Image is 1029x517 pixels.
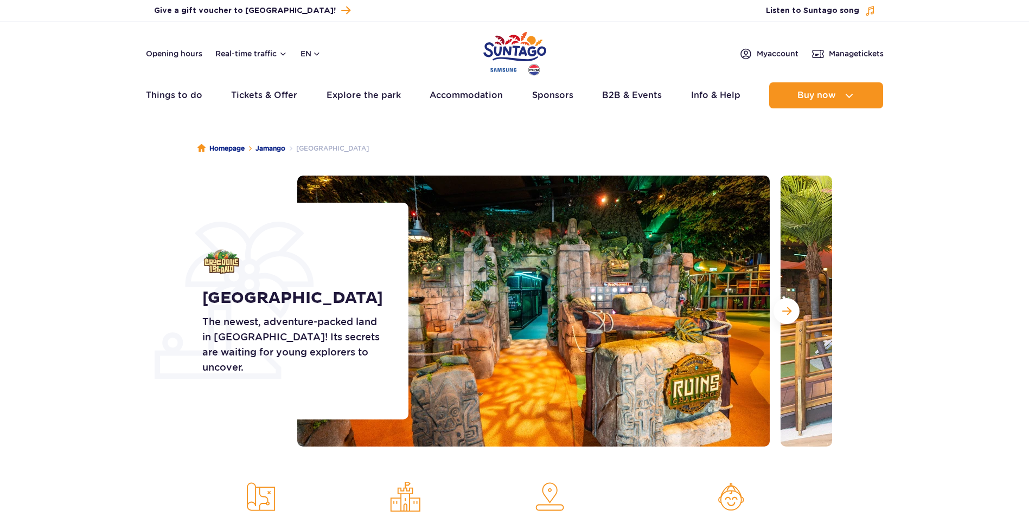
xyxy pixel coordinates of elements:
a: Sponsors [532,82,573,108]
span: Buy now [797,91,836,100]
button: Buy now [769,82,883,108]
a: Accommodation [430,82,503,108]
span: Give a gift voucher to [GEOGRAPHIC_DATA]! [154,5,336,16]
a: Myaccount [739,47,798,60]
button: Listen to Suntago song [766,5,875,16]
a: Park of Poland [483,27,546,77]
a: Info & Help [691,82,740,108]
a: Homepage [197,143,245,154]
a: Explore the park [327,82,401,108]
li: [GEOGRAPHIC_DATA] [285,143,369,154]
p: The newest, adventure-packed land in [GEOGRAPHIC_DATA]! Its secrets are waiting for young explore... [202,314,384,375]
a: Things to do [146,82,202,108]
a: Tickets & Offer [231,82,297,108]
a: B2B & Events [602,82,662,108]
span: My account [757,48,798,59]
h1: [GEOGRAPHIC_DATA] [202,288,384,308]
a: Jamango [255,143,285,154]
span: Listen to Suntago song [766,5,859,16]
a: Opening hours [146,48,202,59]
button: Real-time traffic [215,49,287,58]
a: Managetickets [811,47,884,60]
span: Manage tickets [829,48,884,59]
button: en [301,48,321,59]
a: Give a gift voucher to [GEOGRAPHIC_DATA]! [154,3,350,18]
button: Next slide [774,298,800,324]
